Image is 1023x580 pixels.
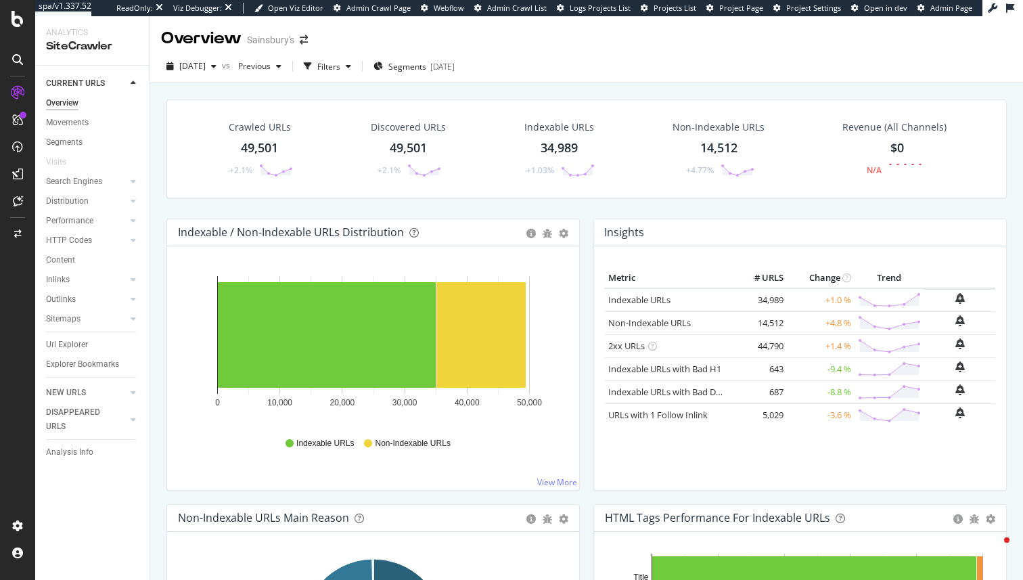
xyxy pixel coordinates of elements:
[46,273,127,287] a: Inlinks
[46,312,127,326] a: Sitemaps
[526,229,536,238] div: circle-info
[955,407,965,418] div: bell-plus
[890,139,904,156] span: $0
[706,3,763,14] a: Project Page
[179,60,206,72] span: 2025 Sep. 29th
[46,214,127,228] a: Performance
[487,3,547,13] span: Admin Crawl List
[46,233,92,248] div: HTTP Codes
[434,3,464,13] span: Webflow
[537,476,577,488] a: View More
[733,380,787,403] td: 687
[46,253,75,267] div: Content
[46,338,140,352] a: Url Explorer
[559,229,568,238] div: gear
[296,438,354,449] span: Indexable URLs
[161,55,222,77] button: [DATE]
[955,384,965,395] div: bell-plus
[867,164,882,176] div: N/A
[334,3,411,14] a: Admin Crawl Page
[608,294,670,306] a: Indexable URLs
[700,139,737,157] div: 14,512
[559,514,568,524] div: gear
[46,312,81,326] div: Sitemaps
[46,135,83,150] div: Segments
[608,317,691,329] a: Non-Indexable URLs
[222,60,233,71] span: vs
[543,514,552,524] div: bug
[526,514,536,524] div: circle-info
[330,398,355,407] text: 20,000
[178,268,568,425] svg: A chart.
[733,357,787,380] td: 643
[953,514,963,524] div: circle-info
[787,288,855,312] td: +1.0 %
[46,175,102,189] div: Search Engines
[608,363,721,375] a: Indexable URLs with Bad H1
[161,27,242,50] div: Overview
[557,3,631,14] a: Logs Projects List
[317,61,340,72] div: Filters
[392,398,417,407] text: 30,000
[46,116,140,130] a: Movements
[430,61,455,72] div: [DATE]
[46,386,86,400] div: NEW URLS
[116,3,153,14] div: ReadOnly:
[390,139,427,157] div: 49,501
[46,253,140,267] a: Content
[346,3,411,13] span: Admin Crawl Page
[608,340,645,352] a: 2xx URLs
[733,334,787,357] td: 44,790
[233,60,271,72] span: Previous
[46,39,139,54] div: SiteCrawler
[543,229,552,238] div: bug
[654,3,696,13] span: Projects List
[970,514,979,524] div: bug
[371,120,446,134] div: Discovered URLs
[375,438,450,449] span: Non-Indexable URLs
[787,357,855,380] td: -9.4 %
[986,514,995,524] div: gear
[787,268,855,288] th: Change
[46,357,140,372] a: Explorer Bookmarks
[46,292,127,307] a: Outlinks
[268,3,323,13] span: Open Viz Editor
[787,334,855,357] td: +1.4 %
[517,398,542,407] text: 50,000
[215,398,220,407] text: 0
[233,55,287,77] button: Previous
[178,225,404,239] div: Indexable / Non-Indexable URLs Distribution
[673,120,765,134] div: Non-Indexable URLs
[378,164,401,176] div: +2.1%
[229,164,252,176] div: +2.1%
[773,3,841,14] a: Project Settings
[541,139,578,157] div: 34,989
[46,116,89,130] div: Movements
[526,164,554,176] div: +1.03%
[46,96,78,110] div: Overview
[46,386,127,400] a: NEW URLS
[247,33,294,47] div: Sainsbury's
[46,273,70,287] div: Inlinks
[604,223,644,242] h4: Insights
[917,3,972,14] a: Admin Page
[241,139,278,157] div: 49,501
[955,315,965,326] div: bell-plus
[388,61,426,72] span: Segments
[173,3,222,14] div: Viz Debugger:
[787,403,855,426] td: -3.6 %
[930,3,972,13] span: Admin Page
[368,55,460,77] button: Segments[DATE]
[300,35,308,45] div: arrow-right-arrow-left
[605,511,830,525] div: HTML Tags Performance for Indexable URLs
[733,288,787,312] td: 34,989
[46,76,105,91] div: CURRENT URLS
[46,27,139,39] div: Analytics
[46,338,88,352] div: Url Explorer
[46,175,127,189] a: Search Engines
[686,164,714,176] div: +4.77%
[46,405,127,434] a: DISAPPEARED URLS
[46,194,89,208] div: Distribution
[46,214,93,228] div: Performance
[474,3,547,14] a: Admin Crawl List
